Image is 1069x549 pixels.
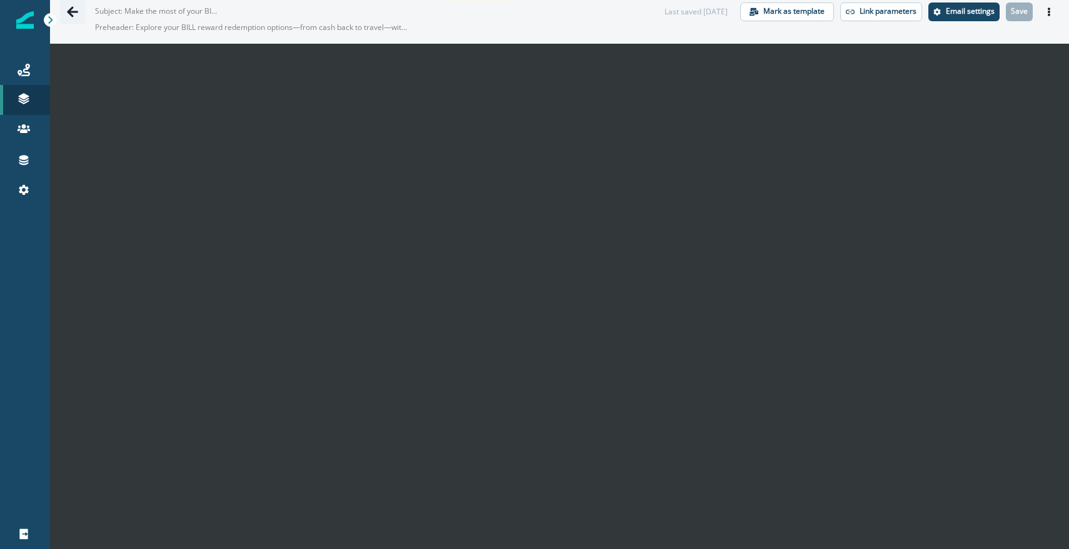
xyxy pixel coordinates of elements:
button: Link parameters [840,2,922,21]
button: Settings [928,2,1000,21]
p: Save [1011,7,1028,16]
p: Subject: Make the most of your BILL rewards 💡💰 [95,1,220,17]
p: Preheader: Explore your BILL reward redemption options—from cash back to travel—with tips on how ... [95,17,408,38]
button: Mark as template [740,2,834,21]
button: Actions [1039,2,1059,21]
img: Inflection [16,11,34,29]
div: Last saved [DATE] [665,6,728,17]
p: Mark as template [763,7,825,16]
p: Link parameters [860,7,916,16]
button: Save [1006,2,1033,21]
p: Email settings [946,7,995,16]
